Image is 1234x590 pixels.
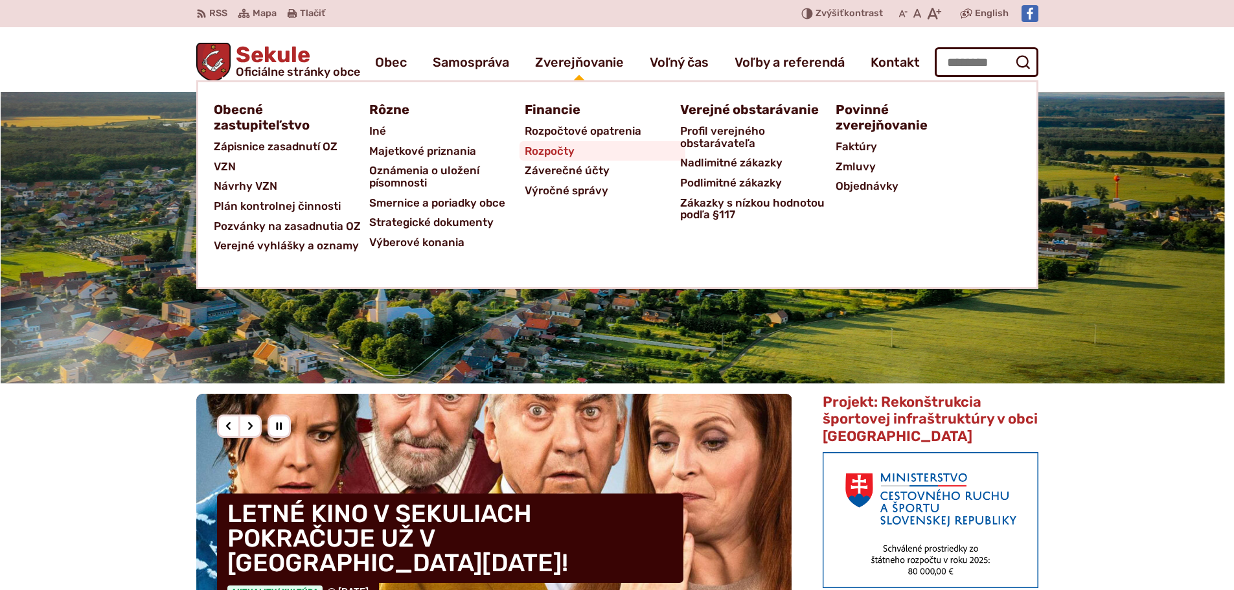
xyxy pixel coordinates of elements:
a: Výročné správy [525,181,680,201]
span: Smernice a poriadky obce [369,193,505,213]
span: Strategické dokumenty [369,212,494,233]
span: English [975,6,1009,21]
a: Verejné vyhlášky a oznamy [214,236,369,256]
div: Pozastaviť pohyb slajdera [268,414,291,438]
a: Povinné zverejňovanie [836,98,976,137]
span: Rozpočty [525,141,575,161]
span: Tlačiť [300,8,325,19]
img: Prejsť na Facebook stránku [1022,5,1038,22]
a: Majetkové priznania [369,141,525,161]
a: English [972,6,1011,21]
span: Zápisnice zasadnutí OZ [214,137,337,157]
span: Rôzne [369,98,409,121]
a: Voľby a referendá [735,44,845,80]
a: Podlimitné zákazky [680,173,836,193]
a: Faktúry [836,137,991,157]
a: Oznámenia o uložení písomnosti [369,161,525,192]
a: Rozpočty [525,141,680,161]
div: Nasledujúci slajd [238,414,262,438]
a: Kontakt [871,44,920,80]
span: Zvýšiť [816,8,844,19]
span: Výročné správy [525,181,608,201]
span: Návrhy VZN [214,176,277,196]
img: Prejsť na domovskú stránku [196,43,231,82]
a: Verejné obstarávanie [680,98,820,121]
span: Pozvánky na zasadnutia OZ [214,216,361,236]
a: Obec [375,44,407,80]
span: Projekt: Rekonštrukcia športovej infraštruktúry v obci [GEOGRAPHIC_DATA] [823,393,1038,445]
a: Profil verejného obstarávateľa [680,121,836,153]
span: Financie [525,98,580,121]
a: Rôzne [369,98,509,121]
span: Nadlimitné zákazky [680,153,783,173]
a: Objednávky [836,176,991,196]
span: Mapa [253,6,277,21]
span: Objednávky [836,176,898,196]
span: RSS [209,6,227,21]
div: Predošlý slajd [217,414,240,438]
span: Plán kontrolnej činnosti [214,196,341,216]
a: Nadlimitné zákazky [680,153,836,173]
span: Zmluvy [836,157,876,177]
a: Pozvánky na zasadnutia OZ [214,216,369,236]
a: Zápisnice zasadnutí OZ [214,137,369,157]
a: Smernice a poriadky obce [369,193,525,213]
h4: LETNÉ KINO V SEKULIACH POKRAČUJE UŽ V [GEOGRAPHIC_DATA][DATE]! [217,494,683,583]
span: Verejné vyhlášky a oznamy [214,236,359,256]
a: Zverejňovanie [535,44,624,80]
span: Záverečné účty [525,161,610,181]
a: Obecné zastupiteľstvo [214,98,354,137]
span: Verejné obstarávanie [680,98,819,121]
img: min-cras.png [823,452,1038,588]
a: Logo Sekule, prejsť na domovskú stránku. [196,43,361,82]
span: Iné [369,121,386,141]
a: Rozpočtové opatrenia [525,121,680,141]
a: VZN [214,157,369,177]
a: Zmluvy [836,157,991,177]
a: Plán kontrolnej činnosti [214,196,369,216]
span: VZN [214,157,236,177]
h1: Sekule [231,44,360,78]
a: Strategické dokumenty [369,212,525,233]
span: Faktúry [836,137,877,157]
span: Majetkové priznania [369,141,476,161]
span: kontrast [816,8,883,19]
span: Podlimitné zákazky [680,173,782,193]
a: Výberové konania [369,233,525,253]
a: Financie [525,98,665,121]
span: Rozpočtové opatrenia [525,121,641,141]
a: Iné [369,121,525,141]
a: Zákazky s nízkou hodnotou podľa §117 [680,193,836,225]
span: Výberové konania [369,233,464,253]
span: Oficiálne stránky obce [236,66,360,78]
a: Návrhy VZN [214,176,369,196]
a: Záverečné účty [525,161,680,181]
a: Voľný čas [650,44,709,80]
a: Samospráva [433,44,509,80]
